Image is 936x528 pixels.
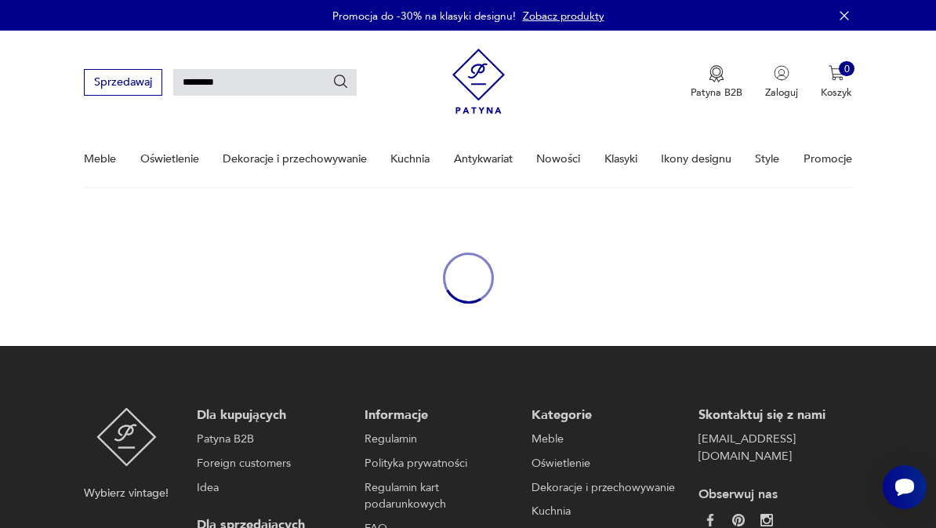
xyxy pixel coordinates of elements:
a: Kuchnia [531,503,677,520]
button: 0Koszyk [821,65,852,100]
div: 0 [839,61,854,77]
p: Skontaktuj się z nami [698,407,844,424]
button: Zaloguj [765,65,798,100]
p: Dla kupujących [197,407,343,424]
a: Antykwariat [454,132,513,186]
a: Klasyki [604,132,637,186]
a: Ikony designu [661,132,731,186]
img: Ikona medalu [709,65,724,82]
a: Polityka prywatności [365,455,510,472]
p: Wybierz vintage! [84,485,169,502]
a: Foreign customers [197,455,343,472]
button: Szukaj [332,74,350,91]
p: Zaloguj [765,86,798,100]
img: 37d27d81a828e637adc9f9cb2e3d3a8a.webp [732,514,745,526]
iframe: Smartsupp widget button [883,465,927,509]
a: Regulamin [365,431,510,448]
a: Dekoracje i przechowywanie [223,132,367,186]
button: Sprzedawaj [84,69,161,95]
p: Promocja do -30% na klasyki designu! [332,9,516,24]
a: Kuchnia [390,132,430,186]
img: Patyna - sklep z meblami i dekoracjami vintage [96,407,157,468]
a: Promocje [804,132,852,186]
p: Informacje [365,407,510,424]
img: Ikona koszyka [829,65,844,81]
img: Ikonka użytkownika [774,65,789,81]
p: Kategorie [531,407,677,424]
a: Nowości [536,132,580,186]
a: Dekoracje i przechowywanie [531,479,677,497]
img: c2fd9cf7f39615d9d6839a72ae8e59e5.webp [760,514,773,526]
button: Patyna B2B [691,65,742,100]
p: Obserwuj nas [698,486,844,504]
a: Sprzedawaj [84,78,161,88]
a: Regulamin kart podarunkowych [365,479,510,513]
a: Ikona medaluPatyna B2B [691,65,742,100]
a: Oświetlenie [531,455,677,472]
p: Patyna B2B [691,86,742,100]
img: Patyna - sklep z meblami i dekoracjami vintage [452,43,505,119]
a: [EMAIL_ADDRESS][DOMAIN_NAME] [698,431,844,464]
a: Idea [197,479,343,497]
img: da9060093f698e4c3cedc1453eec5031.webp [704,514,717,526]
a: Style [755,132,779,186]
a: Patyna B2B [197,431,343,448]
a: Meble [531,431,677,448]
a: Oświetlenie [140,132,199,186]
a: Meble [84,132,116,186]
p: Koszyk [821,86,852,100]
a: Zobacz produkty [523,9,604,24]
